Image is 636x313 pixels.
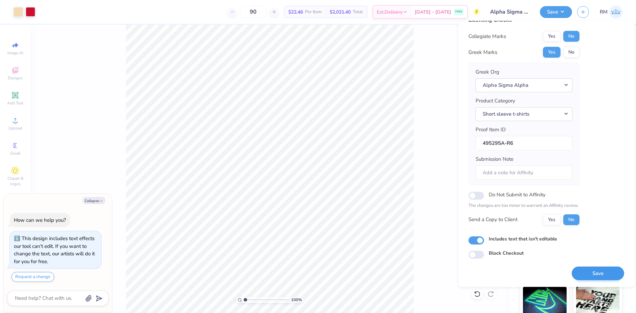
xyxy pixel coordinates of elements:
[476,155,513,163] label: Submission Note
[455,9,462,14] span: FREE
[543,31,561,42] button: Yes
[476,165,572,180] input: Add a note for Affinity
[489,190,546,199] label: Do Not Submit to Affinity
[7,50,23,56] span: Image AI
[330,8,351,16] span: $2,021.40
[485,5,535,19] input: Untitled Design
[476,97,515,105] label: Product Category
[489,250,524,257] label: Block Checkout
[468,33,506,40] div: Collegiate Marks
[543,214,561,225] button: Yes
[415,8,451,16] span: [DATE] - [DATE]
[353,8,363,16] span: Total
[468,216,518,223] div: Send a Copy to Client
[8,125,22,131] span: Upload
[540,6,572,18] button: Save
[8,75,23,81] span: Designs
[476,107,572,121] button: Short sleeve t-shirts
[543,47,561,58] button: Yes
[572,267,624,280] button: Save
[563,31,579,42] button: No
[377,8,402,16] span: Est. Delivery
[7,100,23,106] span: Add Text
[600,5,622,19] a: RM
[288,8,303,16] span: $22.46
[468,48,497,56] div: Greek Marks
[476,126,506,134] label: Proof Item ID
[83,197,105,204] button: Collapse
[563,47,579,58] button: No
[14,235,95,265] div: This design includes text effects our tool can't edit. If you want to change the text, our artist...
[10,151,21,156] span: Greek
[305,8,322,16] span: Per Item
[476,68,499,76] label: Greek Org
[3,176,27,187] span: Clipart & logos
[489,235,557,242] label: Includes text that isn't editable
[468,202,579,209] p: The changes are too minor to warrant an Affinity review.
[12,272,54,282] button: Request a change
[291,297,302,303] span: 100 %
[563,214,579,225] button: No
[14,217,66,223] div: How can we help you?
[476,78,572,92] button: Alpha Sigma Alpha
[609,5,622,19] img: Roberta Manuel
[600,8,608,16] span: RM
[240,6,266,18] input: – –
